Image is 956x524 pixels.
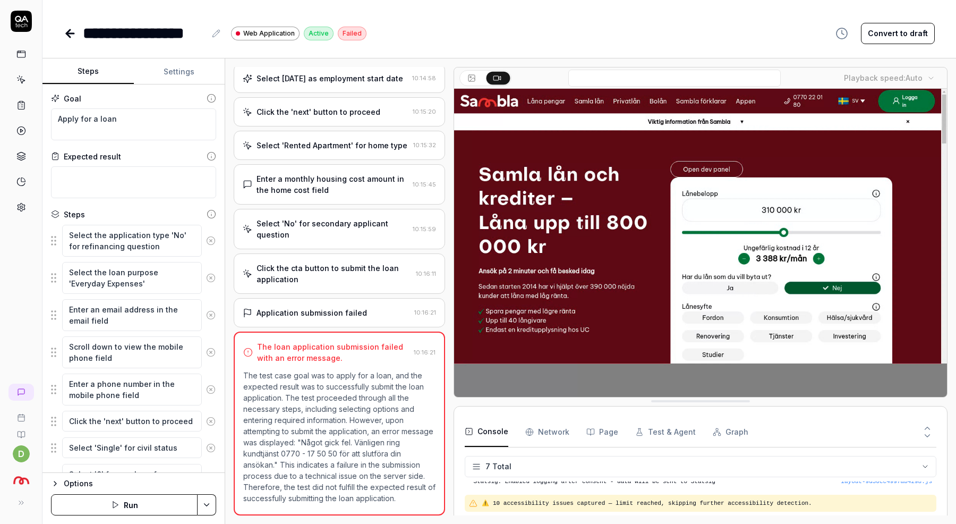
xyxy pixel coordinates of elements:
[257,140,407,151] div: Select 'Rented Apartment' for home type
[202,342,220,363] button: Remove step
[586,417,618,447] button: Page
[51,463,216,496] div: Suggestions
[412,74,436,82] time: 10:14:58
[257,263,412,285] div: Click the cta button to submit the loan application
[51,299,216,332] div: Suggestions
[414,309,436,316] time: 10:16:21
[51,437,216,459] div: Suggestions
[202,469,220,491] button: Remove step
[257,73,403,84] div: Select [DATE] as employment start date
[64,209,85,220] div: Steps
[202,411,220,432] button: Remove step
[413,141,436,149] time: 10:15:32
[861,23,935,44] button: Convert to draft
[257,341,409,364] div: The loan application submission failed with an error message.
[12,471,31,490] img: Sambla Logo
[243,29,295,38] span: Web Application
[64,477,216,490] div: Options
[64,151,121,162] div: Expected result
[338,27,366,40] div: Failed
[231,26,300,40] a: Web Application
[51,261,216,294] div: Suggestions
[202,267,220,289] button: Remove step
[64,93,81,104] div: Goal
[134,59,225,84] button: Settings
[51,477,216,490] button: Options
[257,173,408,196] div: Enter a monthly housing cost amount in the home cost field
[4,405,38,422] a: Book a call with us
[243,370,436,504] p: The test case goal was to apply for a loan, and the expected result was to successfully submit th...
[416,270,436,277] time: 10:16:11
[202,379,220,400] button: Remove step
[202,437,220,459] button: Remove step
[829,23,855,44] button: View version history
[4,462,38,492] button: Sambla Logo
[51,336,216,369] div: Suggestions
[257,307,367,318] div: Application submission failed
[304,27,334,40] div: Active
[257,106,380,117] div: Click the 'next' button to proceed
[51,494,198,515] button: Run
[51,410,216,433] div: Suggestions
[51,224,216,257] div: Suggestions
[13,445,30,462] button: d
[257,218,408,240] div: Select 'No' for secondary applicant question
[414,349,436,356] time: 10:16:21
[42,59,134,84] button: Steps
[482,499,932,508] pre: ⚠️ 10 accessibility issues captured — limit reached, skipping further accessibility detection.
[525,417,569,447] button: Network
[413,225,436,233] time: 10:15:59
[202,305,220,326] button: Remove step
[713,417,748,447] button: Graph
[413,108,436,115] time: 10:15:20
[8,384,34,401] a: New conversation
[635,417,696,447] button: Test & Agent
[465,417,508,447] button: Console
[473,477,932,486] pre: Statsig: Enabled logging after consent - data will be sent to Statsig
[51,373,216,406] div: Suggestions
[202,230,220,251] button: Remove step
[844,72,923,83] div: Playback speed:
[4,422,38,439] a: Documentation
[841,477,932,486] button: layout-9d50ec4997ab4298.js
[413,181,436,188] time: 10:15:45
